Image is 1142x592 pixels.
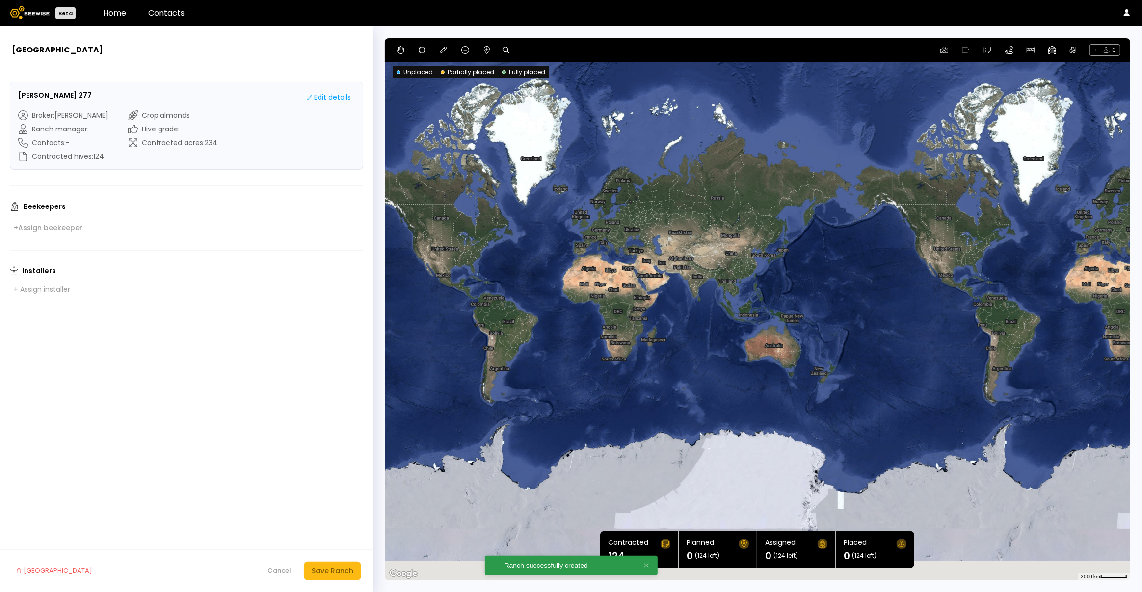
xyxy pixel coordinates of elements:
div: Ranch successfully created [505,562,619,569]
img: Beewise logo [10,6,50,19]
h1: 0 [844,551,850,561]
div: Placed [844,539,867,549]
div: Ranch manager : - [18,124,108,134]
h3: Beekeepers [24,203,66,210]
div: Assigned [765,539,796,549]
h1: 124 [608,551,625,561]
div: Planned [687,539,714,549]
span: 2000 km [1081,574,1100,579]
h3: Installers [22,267,56,274]
h2: [GEOGRAPHIC_DATA] [12,44,361,56]
div: Unplaced [397,68,433,77]
button: Save Ranch [304,562,361,580]
span: (124 left) [852,553,876,559]
a: Open this area in Google Maps (opens a new window) [387,567,420,580]
div: + Assign beekeeper [14,223,82,232]
div: Contracted hives : 124 [18,152,108,161]
div: Edit details [307,92,351,103]
span: + 0 [1089,44,1120,56]
div: Beta [55,7,76,19]
button: Map Scale: 2000 km per 51 pixels [1078,573,1130,580]
h1: 0 [687,551,693,561]
button: [GEOGRAPHIC_DATA] [12,562,97,580]
button: Cancel [263,563,296,579]
div: Contracted acres : 234 [128,138,217,148]
div: [GEOGRAPHIC_DATA] [17,566,92,576]
div: Hive grade : - [128,124,217,134]
div: Contacts : - [18,138,108,148]
span: (124 left) [695,553,719,559]
button: Edit details [303,90,355,104]
div: Crop : almonds [128,110,217,120]
a: Contacts [148,7,185,19]
img: Google [387,567,420,580]
div: Save Ranch [312,566,353,576]
div: Contracted [608,539,648,549]
h3: [PERSON_NAME] 277 [18,90,92,101]
div: Partially placed [441,68,494,77]
div: Cancel [267,566,291,576]
div: Broker : [PERSON_NAME] [18,110,108,120]
span: (124 left) [773,553,798,559]
div: + Assign installer [14,285,70,294]
a: Home [103,7,126,19]
div: Fully placed [502,68,545,77]
h1: 0 [765,551,771,561]
button: +Assign beekeeper [10,221,86,234]
button: + Assign installer [10,283,74,296]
